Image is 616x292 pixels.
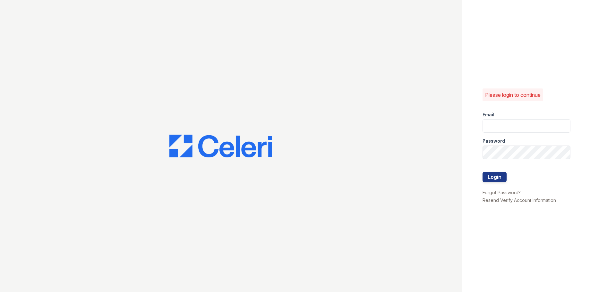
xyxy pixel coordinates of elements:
a: Resend Verify Account Information [483,197,556,203]
a: Forgot Password? [483,190,521,195]
label: Email [483,112,494,118]
img: CE_Logo_Blue-a8612792a0a2168367f1c8372b55b34899dd931a85d93a1a3d3e32e68fde9ad4.png [169,135,272,158]
button: Login [483,172,507,182]
p: Please login to continue [485,91,541,99]
label: Password [483,138,505,144]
